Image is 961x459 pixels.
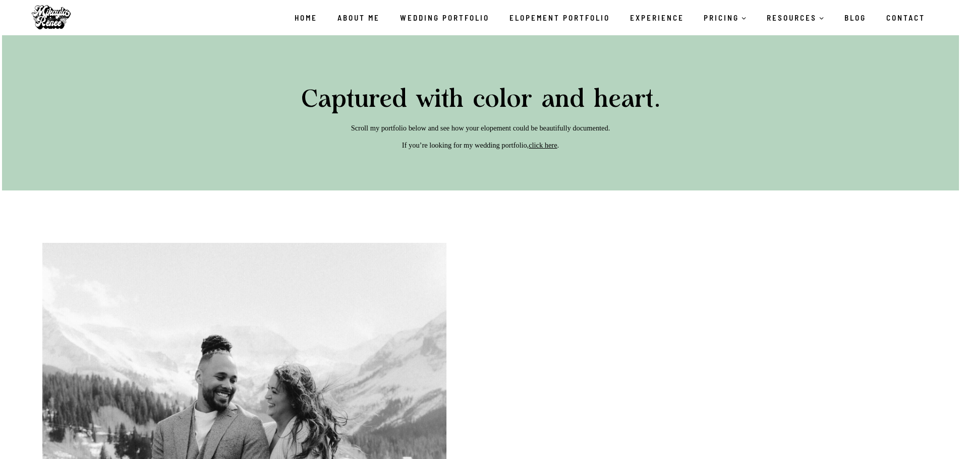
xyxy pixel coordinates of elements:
a: PRICING [694,7,757,28]
span: RESOURCES [767,12,824,24]
a: Blog [834,7,876,28]
a: Wedding Portfolio [390,7,499,28]
a: RESOURCES [757,7,834,28]
h2: Captured with color and heart. [236,88,725,112]
a: Home [285,7,327,28]
a: Experience [620,7,694,28]
a: click here [529,141,557,149]
p: Scroll my portfolio below and see how your elopement could be beautifully documented. If you’re l... [236,124,725,150]
a: Contact [876,7,935,28]
nav: Primary Navigation [285,7,935,28]
a: Elopement Portfolio [499,7,620,28]
span: PRICING [704,12,747,24]
a: About Me [327,7,390,28]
